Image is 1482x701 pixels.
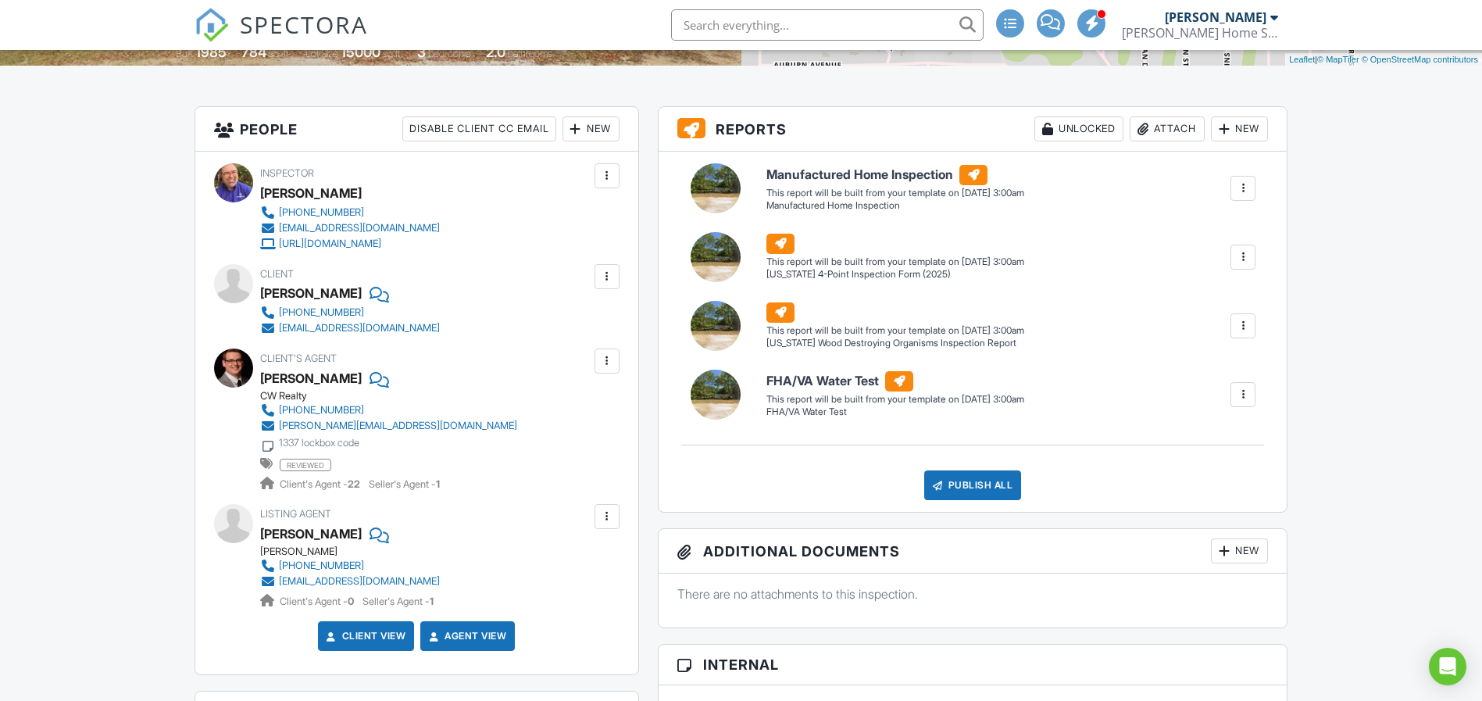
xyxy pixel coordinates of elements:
a: [URL][DOMAIN_NAME] [260,236,440,252]
a: SPECTORA [195,21,368,54]
a: [PERSON_NAME][EMAIL_ADDRESS][DOMAIN_NAME] [260,418,517,434]
a: [PHONE_NUMBER] [260,205,440,220]
div: FHA/VA Water Test [766,406,1024,419]
h3: Internal [659,645,1287,685]
h6: Manufactured Home Inspection [766,165,1024,185]
a: [PERSON_NAME] [260,367,362,390]
div: Hanna Home Services [1122,25,1278,41]
div: [PHONE_NUMBER] [279,206,364,219]
a: [EMAIL_ADDRESS][DOMAIN_NAME] [260,574,440,589]
h6: FHA/VA Water Test [766,371,1024,392]
a: Leaflet [1289,55,1315,64]
div: This report will be built from your template on [DATE] 3:00am [766,187,1024,199]
div: [PHONE_NUMBER] [279,560,364,572]
div: Publish All [924,470,1022,500]
a: [PHONE_NUMBER] [260,558,440,574]
div: 15000 [341,44,380,60]
strong: 1 [436,478,440,490]
span: sq.ft. [383,48,402,59]
span: Client's Agent - [280,478,362,490]
div: 784 [241,44,266,60]
div: 1337 lockbox code [279,437,359,449]
div: [PERSON_NAME] [260,545,452,558]
a: © MapTiler [1317,55,1359,64]
div: [PERSON_NAME] [260,281,362,305]
h3: Additional Documents [659,529,1287,574]
span: Client's Agent [260,352,337,364]
img: The Best Home Inspection Software - Spectora [195,8,229,42]
span: Listing Agent [260,508,331,520]
div: 3 [417,44,426,60]
div: [US_STATE] Wood Destroying Organisms Inspection Report [766,337,1024,350]
div: [URL][DOMAIN_NAME] [279,238,381,250]
div: This report will be built from your template on [DATE] 3:00am [766,393,1024,406]
div: Open Intercom Messenger [1429,648,1466,685]
span: sq. ft. [269,48,291,59]
a: [PHONE_NUMBER] [260,305,440,320]
span: Client's Agent - [280,595,356,607]
div: [EMAIL_ADDRESS][DOMAIN_NAME] [279,222,440,234]
div: This report will be built from your template on [DATE] 3:00am [766,324,1024,337]
div: [US_STATE] 4-Point Inspection Form (2025) [766,268,1024,281]
div: 2.0 [486,44,505,60]
input: Search everything... [671,9,984,41]
span: Lot Size [305,48,338,59]
div: CW Realty [260,390,530,402]
span: SPECTORA [240,8,368,41]
a: [PHONE_NUMBER] [260,402,517,418]
a: [EMAIL_ADDRESS][DOMAIN_NAME] [260,220,440,236]
div: New [1211,116,1268,141]
div: | [1285,53,1482,66]
div: Manufactured Home Inspection [766,199,1024,213]
strong: 22 [348,478,360,490]
h3: People [195,107,638,152]
p: There are no attachments to this inspection. [677,585,1269,603]
span: bedrooms [428,48,471,59]
span: Seller's Agent - [369,478,440,490]
span: bathrooms [508,48,552,59]
div: Disable Client CC Email [402,116,556,141]
a: Agent View [426,628,506,644]
span: Inspector [260,167,314,179]
span: Built [176,48,193,59]
strong: 1 [430,595,434,607]
a: [EMAIL_ADDRESS][DOMAIN_NAME] [260,320,440,336]
div: Attach [1130,116,1205,141]
div: [PERSON_NAME] [260,181,362,205]
div: This report will be built from your template on [DATE] 3:00am [766,256,1024,268]
div: New [1211,538,1268,563]
div: [PERSON_NAME][EMAIL_ADDRESS][DOMAIN_NAME] [279,420,517,432]
div: Unlocked [1034,116,1123,141]
div: [PERSON_NAME] [1165,9,1266,25]
div: 1985 [195,44,227,60]
div: [EMAIL_ADDRESS][DOMAIN_NAME] [279,575,440,588]
a: [PERSON_NAME] [260,522,362,545]
div: New [562,116,620,141]
a: © OpenStreetMap contributors [1362,55,1478,64]
span: reviewed [280,459,331,471]
h3: Reports [659,107,1287,152]
div: [PHONE_NUMBER] [279,306,364,319]
div: [PHONE_NUMBER] [279,404,364,417]
span: Client [260,268,294,280]
span: Seller's Agent - [362,595,434,607]
div: [EMAIL_ADDRESS][DOMAIN_NAME] [279,322,440,334]
a: Client View [323,628,406,644]
strong: 0 [348,595,354,607]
